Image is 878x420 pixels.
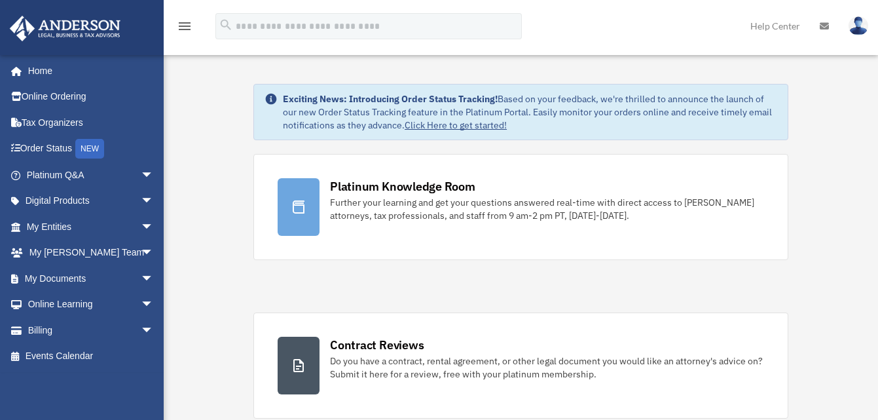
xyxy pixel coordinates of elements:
div: Further your learning and get your questions answered real-time with direct access to [PERSON_NAM... [330,196,764,222]
img: Anderson Advisors Platinum Portal [6,16,124,41]
a: My Documentsarrow_drop_down [9,265,174,292]
i: search [219,18,233,32]
a: Platinum Q&Aarrow_drop_down [9,162,174,188]
a: Digital Productsarrow_drop_down [9,188,174,214]
i: menu [177,18,192,34]
div: NEW [75,139,104,159]
a: My Entitiesarrow_drop_down [9,214,174,240]
a: Click Here to get started! [405,119,507,131]
a: Online Learningarrow_drop_down [9,292,174,318]
div: Do you have a contract, rental agreement, or other legal document you would like an attorney's ad... [330,354,764,381]
div: Based on your feedback, we're thrilled to announce the launch of our new Order Status Tracking fe... [283,92,777,132]
span: arrow_drop_down [141,188,167,215]
span: arrow_drop_down [141,292,167,318]
strong: Exciting News: Introducing Order Status Tracking! [283,93,498,105]
a: Contract Reviews Do you have a contract, rental agreement, or other legal document you would like... [253,313,788,419]
a: Home [9,58,167,84]
a: Platinum Knowledge Room Further your learning and get your questions answered real-time with dire... [253,154,788,260]
span: arrow_drop_down [141,265,167,292]
a: My [PERSON_NAME] Teamarrow_drop_down [9,240,174,266]
div: Platinum Knowledge Room [330,178,475,195]
span: arrow_drop_down [141,240,167,267]
a: Billingarrow_drop_down [9,317,174,343]
span: arrow_drop_down [141,317,167,344]
a: Online Ordering [9,84,174,110]
div: Contract Reviews [330,337,424,353]
a: Events Calendar [9,343,174,370]
span: arrow_drop_down [141,162,167,189]
img: User Pic [849,16,868,35]
a: Order StatusNEW [9,136,174,162]
a: Tax Organizers [9,109,174,136]
span: arrow_drop_down [141,214,167,240]
a: menu [177,23,192,34]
